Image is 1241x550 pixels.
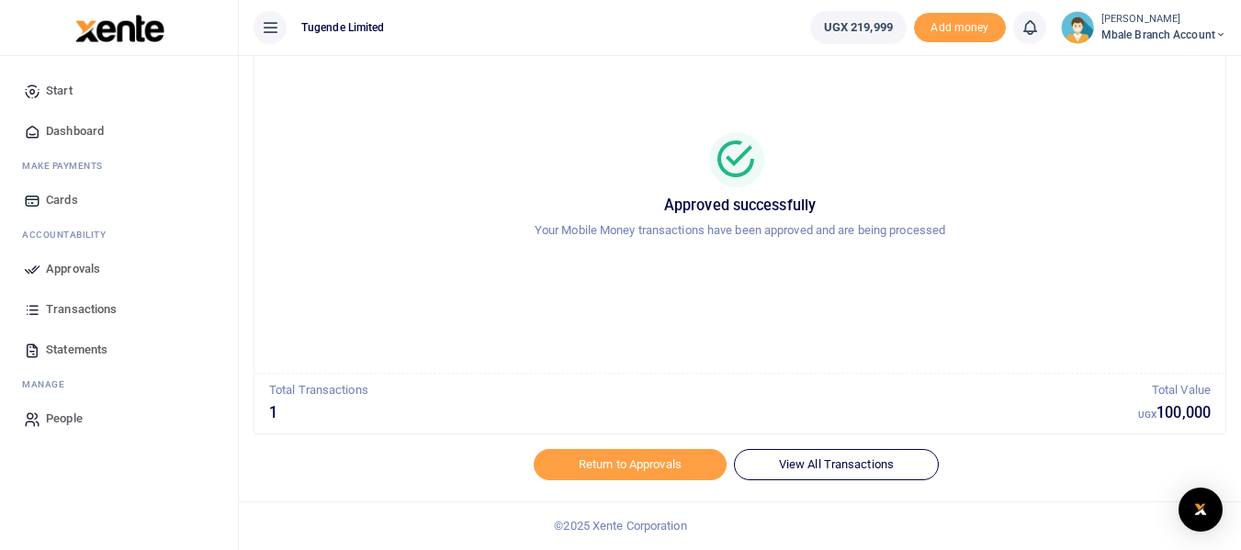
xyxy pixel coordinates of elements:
h5: 100,000 [1138,404,1211,422]
span: Add money [914,13,1006,43]
li: M [15,152,223,180]
span: Statements [46,341,107,359]
a: profile-user [PERSON_NAME] Mbale Branch Account [1061,11,1226,44]
div: Open Intercom Messenger [1179,488,1223,532]
span: ake Payments [31,161,103,171]
span: Cards [46,191,78,209]
img: profile-user [1061,11,1094,44]
a: Return to Approvals [534,449,727,480]
li: Ac [15,220,223,249]
li: Wallet ballance [803,11,914,44]
small: UGX [1138,410,1156,420]
span: countability [36,230,106,240]
span: Start [46,82,73,100]
span: People [46,410,83,428]
img: logo-large [75,15,164,42]
span: Mbale Branch Account [1101,27,1226,43]
span: Approvals [46,260,100,278]
a: Add money [914,19,1006,33]
span: anage [31,379,65,389]
a: Dashboard [15,111,223,152]
li: Toup your wallet [914,13,1006,43]
li: M [15,370,223,398]
p: Total Transactions [269,381,1138,400]
a: View All Transactions [734,449,939,480]
h5: Approved successfully [276,196,1203,215]
a: Cards [15,180,223,220]
a: UGX 219,999 [810,11,907,44]
span: Tugende Limited [294,19,392,36]
a: Start [15,71,223,111]
h5: 1 [269,404,1138,422]
a: Statements [15,330,223,370]
a: logo-small logo-large logo-large [73,20,164,34]
a: Approvals [15,249,223,289]
p: Total Value [1138,381,1211,400]
small: [PERSON_NAME] [1101,12,1226,28]
span: UGX 219,999 [824,18,893,37]
p: Your Mobile Money transactions have been approved and are being processed [276,221,1203,241]
span: Dashboard [46,122,104,140]
span: Transactions [46,300,117,319]
a: Transactions [15,289,223,330]
a: People [15,398,223,439]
